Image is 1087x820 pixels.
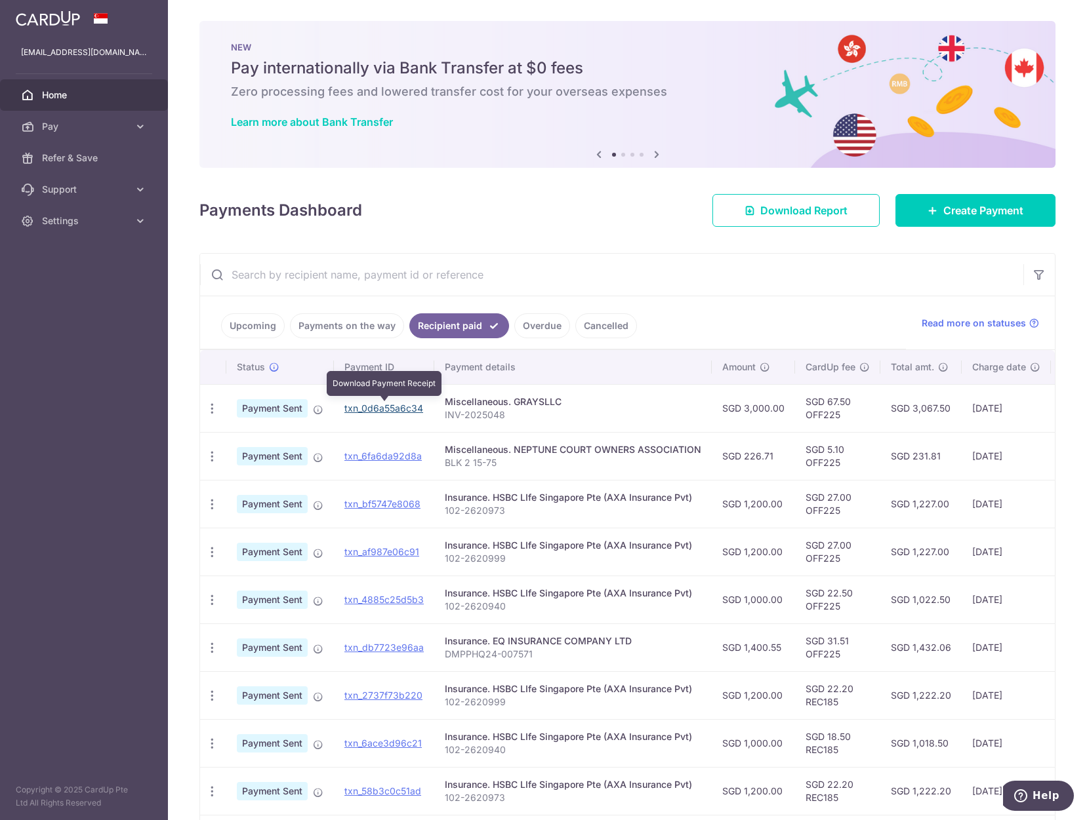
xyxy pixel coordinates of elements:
p: BLK 2 15-75 [445,456,701,469]
a: txn_6ace3d96c21 [344,737,422,749]
a: Download Report [712,194,880,227]
span: Payment Sent [237,543,308,561]
span: Charge date [972,361,1026,374]
img: Bank transfer banner [199,21,1056,168]
a: txn_0d6a55a6c34 [344,402,423,414]
span: Payment Sent [237,447,308,465]
td: SGD 31.51 OFF225 [795,623,880,671]
div: Insurance. HSBC LIfe Singapore Pte (AXA Insurance Pvt) [445,730,701,743]
p: 102-2620973 [445,504,701,517]
td: SGD 3,000.00 [712,384,795,432]
p: 102-2620973 [445,791,701,804]
span: Settings [42,214,129,227]
span: Total amt. [891,361,934,374]
span: CardUp fee [806,361,855,374]
td: SGD 22.50 OFF225 [795,576,880,623]
a: txn_6fa6da92d8a [344,450,422,461]
td: [DATE] [962,384,1051,432]
div: Insurance. HSBC LIfe Singapore Pte (AXA Insurance Pvt) [445,682,701,695]
td: SGD 1,000.00 [712,719,795,767]
div: Insurance. HSBC LIfe Singapore Pte (AXA Insurance Pvt) [445,539,701,552]
td: SGD 18.50 REC185 [795,719,880,767]
td: SGD 27.00 OFF225 [795,480,880,528]
div: Download Payment Receipt [327,371,441,396]
td: SGD 1,200.00 [712,671,795,719]
td: SGD 1,432.06 [880,623,962,671]
td: SGD 67.50 OFF225 [795,384,880,432]
span: Pay [42,120,129,133]
td: SGD 1,000.00 [712,576,795,623]
div: Miscellaneous. NEPTUNE COURT OWNERS ASSOCIATION [445,443,701,456]
span: Amount [722,361,756,374]
td: SGD 1,200.00 [712,767,795,815]
td: SGD 1,022.50 [880,576,962,623]
td: [DATE] [962,671,1051,719]
span: Payment Sent [237,782,308,800]
a: Read more on statuses [922,317,1039,330]
span: Refer & Save [42,151,129,165]
td: [DATE] [962,528,1051,576]
a: Overdue [514,313,570,338]
div: Insurance. HSBC LIfe Singapore Pte (AXA Insurance Pvt) [445,778,701,791]
p: 102-2620940 [445,600,701,613]
p: 102-2620940 [445,743,701,756]
a: txn_2737f73b220 [344,690,422,701]
p: 102-2620999 [445,552,701,565]
td: SGD 22.20 REC185 [795,671,880,719]
h4: Payments Dashboard [199,199,362,222]
td: SGD 1,227.00 [880,480,962,528]
span: Payment Sent [237,638,308,657]
td: SGD 226.71 [712,432,795,480]
td: SGD 1,227.00 [880,528,962,576]
td: SGD 1,018.50 [880,719,962,767]
a: txn_bf5747e8068 [344,498,420,509]
h5: Pay internationally via Bank Transfer at $0 fees [231,58,1024,79]
a: Learn more about Bank Transfer [231,115,393,128]
p: DMPPHQ24-007571 [445,648,701,661]
td: [DATE] [962,576,1051,623]
div: Insurance. EQ INSURANCE COMPANY LTD [445,635,701,648]
td: [DATE] [962,623,1051,671]
p: [EMAIL_ADDRESS][DOMAIN_NAME] [21,46,147,59]
a: Upcoming [221,313,285,338]
a: Create Payment [895,194,1056,227]
a: txn_4885c25d5b3 [344,594,424,605]
span: Payment Sent [237,686,308,705]
a: Payments on the way [290,313,404,338]
h6: Zero processing fees and lowered transfer cost for your overseas expenses [231,84,1024,100]
td: [DATE] [962,767,1051,815]
td: [DATE] [962,432,1051,480]
span: Read more on statuses [922,317,1026,330]
span: Payment Sent [237,591,308,609]
span: Download Report [760,203,848,218]
span: Payment Sent [237,399,308,418]
td: [DATE] [962,480,1051,528]
td: SGD 27.00 OFF225 [795,528,880,576]
td: SGD 5.10 OFF225 [795,432,880,480]
a: Cancelled [575,313,637,338]
div: Miscellaneous. GRAYSLLC [445,395,701,408]
td: SGD 1,400.55 [712,623,795,671]
div: Insurance. HSBC LIfe Singapore Pte (AXA Insurance Pvt) [445,491,701,504]
a: Recipient paid [409,313,509,338]
td: SGD 3,067.50 [880,384,962,432]
input: Search by recipient name, payment id or reference [200,254,1023,296]
p: INV-2025048 [445,408,701,421]
a: txn_db7723e96aa [344,642,424,653]
td: SGD 1,222.20 [880,671,962,719]
td: SGD 231.81 [880,432,962,480]
th: Payment details [434,350,712,384]
td: SGD 22.20 REC185 [795,767,880,815]
th: Payment ID [334,350,434,384]
td: SGD 1,222.20 [880,767,962,815]
a: txn_af987e06c91 [344,546,419,557]
span: Payment Sent [237,495,308,513]
iframe: Opens a widget where you can find more information [1003,781,1074,813]
p: NEW [231,42,1024,52]
img: CardUp [16,10,80,26]
td: SGD 1,200.00 [712,480,795,528]
a: txn_58b3c0c51ad [344,785,421,796]
p: 102-2620999 [445,695,701,709]
span: Home [42,88,129,102]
